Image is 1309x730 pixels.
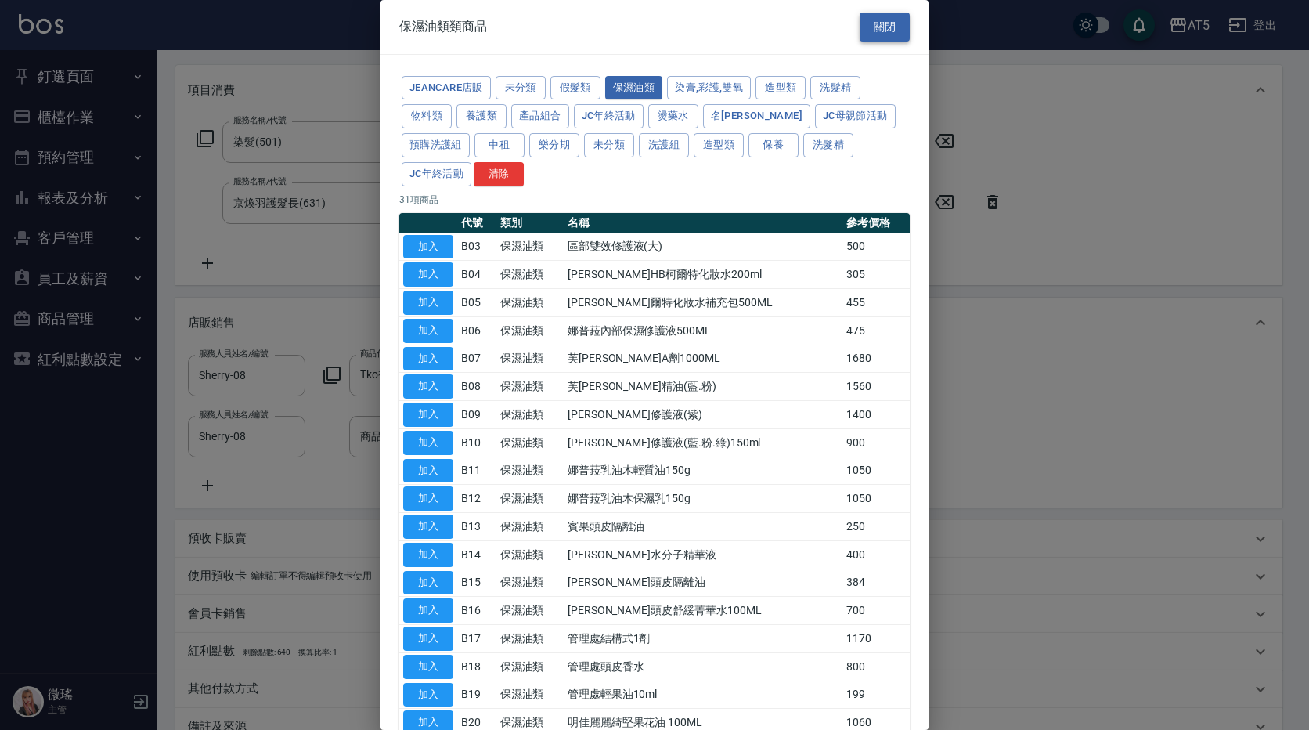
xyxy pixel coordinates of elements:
button: 加入 [403,291,453,315]
td: 保濕油類 [496,485,564,513]
td: 保濕油類 [496,597,564,625]
span: 保濕油類類商品 [399,19,487,34]
td: 保濕油類 [496,233,564,261]
td: [PERSON_NAME]頭皮舒緩菁華水100ML [564,597,842,625]
td: 保濕油類 [496,652,564,681]
button: JC年終活動 [574,104,644,128]
button: 假髮類 [550,76,600,100]
button: 加入 [403,655,453,679]
button: 洗髮精 [803,133,853,157]
button: 加入 [403,235,453,259]
td: 管理處頭皮香水 [564,652,842,681]
td: 700 [842,597,910,625]
button: 加入 [403,403,453,427]
td: 900 [842,428,910,457]
button: 加入 [403,543,453,567]
button: 關閉 [860,13,910,42]
button: 洗護組 [639,133,689,157]
button: 中租 [474,133,525,157]
button: 加入 [403,486,453,511]
button: 預購洗護組 [402,133,470,157]
td: 管理處輕果油10ml [564,681,842,709]
td: [PERSON_NAME]修護液(藍.粉.綠)150ml [564,428,842,457]
td: B07 [457,345,496,373]
td: B12 [457,485,496,513]
td: B13 [457,513,496,541]
button: 加入 [403,571,453,595]
button: 保濕油類 [605,76,663,100]
button: 加入 [403,319,453,343]
td: [PERSON_NAME]爾特化妝水補充包500ML [564,289,842,317]
td: B11 [457,457,496,485]
td: 娜普菈乳油木輕質油150g [564,457,842,485]
td: 賓果頭皮隔離油 [564,513,842,541]
td: [PERSON_NAME]HB柯爾特化妝水200ml [564,261,842,289]
td: 芙[PERSON_NAME]A劑1000ML [564,345,842,373]
td: [PERSON_NAME]修護液(紫) [564,401,842,429]
button: 染膏,彩護,雙氧 [667,76,751,100]
td: 400 [842,540,910,569]
td: B03 [457,233,496,261]
button: 洗髮精 [810,76,860,100]
td: 1400 [842,401,910,429]
td: B15 [457,569,496,597]
button: JC年終活動 [402,162,471,186]
td: B09 [457,401,496,429]
td: [PERSON_NAME]水分子精華液 [564,540,842,569]
button: 加入 [403,431,453,455]
td: B06 [457,316,496,345]
td: 區部雙效修護液(大) [564,233,842,261]
td: B08 [457,373,496,401]
button: JeanCare店販 [402,76,491,100]
td: 保濕油類 [496,316,564,345]
td: 保濕油類 [496,289,564,317]
td: B19 [457,681,496,709]
td: 1050 [842,485,910,513]
td: 保濕油類 [496,540,564,569]
button: 加入 [403,374,453,399]
td: 1560 [842,373,910,401]
td: 管理處結構式1劑 [564,625,842,653]
button: 未分類 [496,76,546,100]
td: 保濕油類 [496,569,564,597]
button: 造型類 [755,76,806,100]
th: 代號 [457,213,496,233]
td: 500 [842,233,910,261]
p: 31 項商品 [399,193,910,207]
button: 產品組合 [511,104,569,128]
td: 250 [842,513,910,541]
td: [PERSON_NAME]頭皮隔離油 [564,569,842,597]
button: 養護類 [456,104,507,128]
td: 保濕油類 [496,457,564,485]
td: 保濕油類 [496,401,564,429]
td: 保濕油類 [496,681,564,709]
button: 樂分期 [529,133,579,157]
button: 名[PERSON_NAME] [703,104,810,128]
button: 保養 [748,133,799,157]
td: 保濕油類 [496,373,564,401]
th: 名稱 [564,213,842,233]
td: 199 [842,681,910,709]
td: 1170 [842,625,910,653]
button: 加入 [403,515,453,539]
td: B10 [457,428,496,457]
td: 455 [842,289,910,317]
button: 加入 [403,459,453,483]
td: 1680 [842,345,910,373]
button: 加入 [403,683,453,707]
td: 保濕油類 [496,625,564,653]
button: 燙藥水 [648,104,698,128]
button: 加入 [403,598,453,623]
th: 參考價格 [842,213,910,233]
td: B05 [457,289,496,317]
td: 保濕油類 [496,428,564,457]
td: B14 [457,540,496,569]
button: JC母親節活動 [815,104,896,128]
td: 保濕油類 [496,513,564,541]
td: 保濕油類 [496,261,564,289]
td: 1050 [842,457,910,485]
td: 芙[PERSON_NAME]精油(藍.粉) [564,373,842,401]
button: 加入 [403,627,453,651]
td: B04 [457,261,496,289]
td: 保濕油類 [496,345,564,373]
